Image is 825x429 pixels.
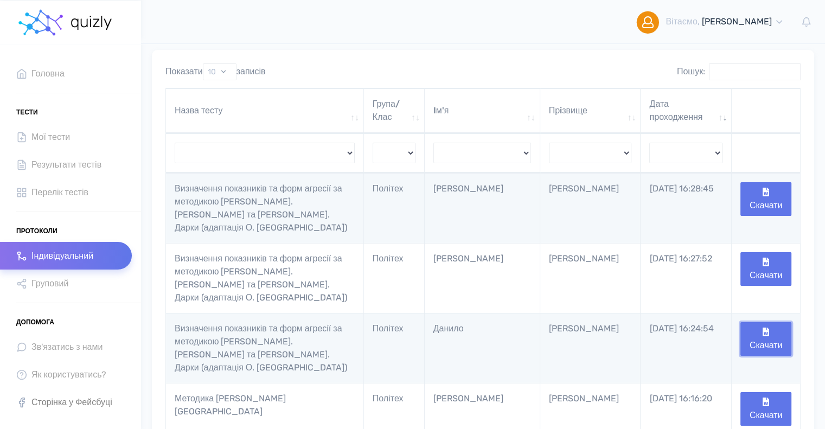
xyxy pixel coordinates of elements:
[540,243,641,313] td: [PERSON_NAME]
[31,367,106,382] span: Як користуватись?
[166,173,364,243] td: Визначення показників та форм агресії за методикою [PERSON_NAME]. [PERSON_NAME] та [PERSON_NAME]....
[740,182,791,216] button: Скачати
[31,276,68,291] span: Груповий
[166,88,364,133] th: Назва тесту: активувати для сортування стовпців за зростанням
[165,63,266,80] label: Показати записів
[203,63,236,80] select: Показатизаписів
[31,130,70,144] span: Мої тести
[540,313,641,383] td: [PERSON_NAME]
[641,243,732,313] td: [DATE] 16:27:52
[425,88,540,133] th: Iм'я: активувати для сортування стовпців за зростанням
[641,313,732,383] td: [DATE] 16:24:54
[425,173,540,243] td: [PERSON_NAME]
[740,252,791,286] button: Скачати
[31,66,65,81] span: Головна
[31,395,112,409] span: Сторінка у Фейсбуці
[16,314,54,330] span: Допомога
[740,322,791,356] button: Скачати
[702,16,772,27] span: [PERSON_NAME]
[31,248,93,263] span: Індивідуальний
[16,1,114,44] a: homepage homepage
[540,88,641,133] th: Прiзвище: активувати для сортування стовпців за зростанням
[364,313,425,383] td: Політех
[31,185,88,200] span: Перелік тестів
[740,392,791,426] button: Скачати
[709,63,801,80] input: Пошук:
[364,88,425,133] th: Група/Клас: активувати для сортування стовпців за зростанням
[425,243,540,313] td: [PERSON_NAME]
[641,173,732,243] td: [DATE] 16:28:45
[641,88,732,133] th: Дата проходження: активувати для сортування стовпців за зростанням
[16,223,57,239] span: Протоколи
[425,313,540,383] td: Данило
[677,63,801,80] label: Пошук:
[364,173,425,243] td: Політех
[166,243,364,313] td: Визначення показників та форм агресії за методикою [PERSON_NAME]. [PERSON_NAME] та [PERSON_NAME]....
[16,7,65,39] img: homepage
[540,173,641,243] td: [PERSON_NAME]
[364,243,425,313] td: Політех
[166,313,364,383] td: Визначення показників та форм агресії за методикою [PERSON_NAME]. [PERSON_NAME] та [PERSON_NAME]....
[31,340,103,354] span: Зв'язатись з нами
[31,157,101,172] span: Результати тестів
[70,16,114,30] img: homepage
[16,104,38,120] span: Тести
